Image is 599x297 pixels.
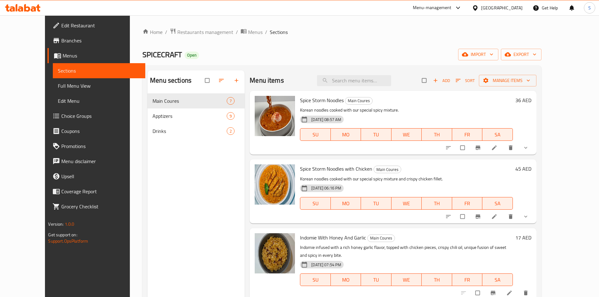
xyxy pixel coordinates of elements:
span: 9 [227,113,234,119]
p: Korean noodles cooked with our special spicy mixture and crispy chicken fillet. [300,175,513,183]
button: MO [331,197,361,210]
button: Branch-specific-item [471,210,486,223]
span: Upsell [61,173,140,180]
span: Menus [248,28,263,36]
span: export [506,51,536,58]
span: Branches [61,37,140,44]
div: items [227,127,235,135]
button: TH [422,273,452,286]
span: SU [303,275,328,284]
span: TU [363,130,389,139]
span: Menus [63,52,140,59]
span: Drinks [153,127,227,135]
span: MO [333,275,359,284]
span: Manage items [484,77,531,85]
span: 1.0.0 [65,220,75,228]
button: SA [482,128,513,141]
span: TH [424,199,450,208]
button: sort-choices [441,210,457,223]
span: FR [455,130,480,139]
div: Main Coures [367,234,395,242]
span: Main Coures [368,234,395,242]
span: TH [424,130,450,139]
span: Coupons [61,127,140,135]
a: Menus [241,28,263,36]
div: Menu-management [413,4,452,12]
button: FR [452,128,483,141]
span: MO [333,199,359,208]
span: SPICECRAFT [142,47,182,62]
a: Edit Restaurant [47,18,145,33]
h2: Menu items [250,76,284,85]
span: [DATE] 07:54 PM [309,262,344,268]
a: Edit menu item [491,145,499,151]
li: / [265,28,267,36]
span: WE [394,130,419,139]
h6: 45 AED [515,164,531,173]
div: Apptizers [153,112,227,120]
button: show more [519,141,534,155]
span: Spice Storm Noodles [300,96,344,105]
span: Full Menu View [58,82,140,90]
h6: 36 AED [515,96,531,105]
span: SU [303,199,328,208]
span: S [588,4,591,11]
span: Restaurants management [177,28,233,36]
div: Main Coures7 [147,93,245,108]
span: Sort [456,77,475,84]
span: Select to update [457,211,470,223]
span: Add [433,77,450,84]
img: Spice Storm Noodles with Chicken [255,164,295,205]
a: Restaurants management [170,28,233,36]
span: SA [485,199,510,208]
button: WE [391,128,422,141]
svg: Show Choices [523,213,529,220]
button: Add [431,76,452,85]
img: Spice Storm Noodles [255,96,295,136]
button: SU [300,128,330,141]
div: items [227,97,235,105]
span: SA [485,275,510,284]
div: [GEOGRAPHIC_DATA] [481,4,523,11]
div: items [227,112,235,120]
span: Choice Groups [61,112,140,120]
div: Apptizers9 [147,108,245,124]
button: SA [482,273,513,286]
button: MO [331,273,361,286]
span: Edit Restaurant [61,22,140,29]
li: / [236,28,238,36]
span: Edit Menu [58,97,140,105]
button: Branch-specific-item [471,141,486,155]
span: Select section [418,74,431,86]
a: Menu disclaimer [47,154,145,169]
a: Edit menu item [506,290,514,296]
span: Grocery Checklist [61,203,140,210]
span: Select all sections [201,74,214,86]
span: 2 [227,128,234,134]
span: MO [333,130,359,139]
a: Sections [53,63,145,78]
span: WE [394,275,419,284]
button: SA [482,197,513,210]
span: TU [363,199,389,208]
a: Full Menu View [53,78,145,93]
a: Promotions [47,139,145,154]
span: Main Coures [153,97,227,105]
span: Sections [58,67,140,74]
span: import [463,51,493,58]
span: Main Coures [374,166,401,173]
p: Korean noodles cooked with our special spicy mixture. [300,106,513,114]
span: [DATE] 08:57 AM [309,117,344,123]
span: Select to update [457,142,470,154]
button: WE [391,273,422,286]
span: Coverage Report [61,188,140,195]
svg: Show Choices [523,145,529,151]
h2: Menu sections [150,76,191,85]
span: Sort sections [214,74,230,87]
button: Add section [230,74,245,87]
button: FR [452,197,483,210]
button: WE [391,197,422,210]
input: search [317,75,391,86]
button: import [458,49,498,60]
